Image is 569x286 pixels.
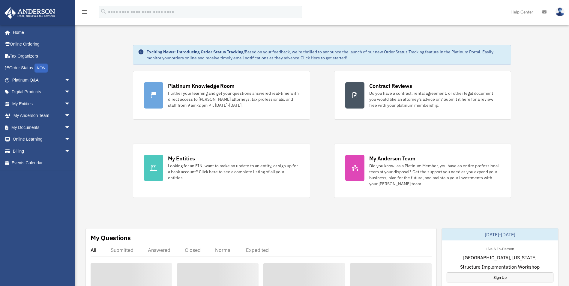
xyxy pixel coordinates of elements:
a: Sign Up [447,273,553,282]
div: Platinum Knowledge Room [168,82,235,90]
div: Based on your feedback, we're thrilled to announce the launch of our new Order Status Tracking fe... [146,49,506,61]
a: Billingarrow_drop_down [4,145,79,157]
span: arrow_drop_down [64,74,76,86]
div: My Anderson Team [369,155,415,162]
a: My Anderson Teamarrow_drop_down [4,110,79,122]
div: Contract Reviews [369,82,412,90]
a: My Documentsarrow_drop_down [4,121,79,133]
a: Contract Reviews Do you have a contract, rental agreement, or other legal document you would like... [334,71,511,120]
div: Live & In-Person [481,245,519,252]
strong: Exciting News: Introducing Order Status Tracking! [146,49,245,55]
a: Tax Organizers [4,50,79,62]
a: Online Learningarrow_drop_down [4,133,79,145]
span: Structure Implementation Workshop [460,263,540,270]
a: Online Ordering [4,38,79,50]
a: My Anderson Team Did you know, as a Platinum Member, you have an entire professional team at your... [334,144,511,198]
div: My Entities [168,155,195,162]
div: My Questions [91,233,131,242]
span: arrow_drop_down [64,86,76,98]
div: Expedited [246,247,269,253]
a: Order StatusNEW [4,62,79,74]
a: Events Calendar [4,157,79,169]
div: Closed [185,247,201,253]
a: My Entities Looking for an EIN, want to make an update to an entity, or sign up for a bank accoun... [133,144,310,198]
div: Do you have a contract, rental agreement, or other legal document you would like an attorney's ad... [369,90,500,108]
div: All [91,247,96,253]
a: Platinum Q&Aarrow_drop_down [4,74,79,86]
div: Submitted [111,247,133,253]
span: arrow_drop_down [64,121,76,134]
img: Anderson Advisors Platinum Portal [3,7,57,19]
a: Click Here to get started! [301,55,347,61]
span: arrow_drop_down [64,110,76,122]
span: arrow_drop_down [64,145,76,157]
div: NEW [34,64,48,73]
img: User Pic [556,7,565,16]
div: Normal [215,247,232,253]
div: Looking for an EIN, want to make an update to an entity, or sign up for a bank account? Click her... [168,163,299,181]
a: Platinum Knowledge Room Further your learning and get your questions answered real-time with dire... [133,71,310,120]
div: Answered [148,247,170,253]
span: arrow_drop_down [64,133,76,146]
a: Digital Productsarrow_drop_down [4,86,79,98]
a: Home [4,26,76,38]
div: Further your learning and get your questions answered real-time with direct access to [PERSON_NAM... [168,90,299,108]
span: arrow_drop_down [64,98,76,110]
a: My Entitiesarrow_drop_down [4,98,79,110]
div: [DATE]-[DATE] [442,228,558,240]
i: menu [81,8,88,16]
div: Did you know, as a Platinum Member, you have an entire professional team at your disposal? Get th... [369,163,500,187]
i: search [100,8,107,15]
span: [GEOGRAPHIC_DATA], [US_STATE] [463,254,537,261]
a: menu [81,10,88,16]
